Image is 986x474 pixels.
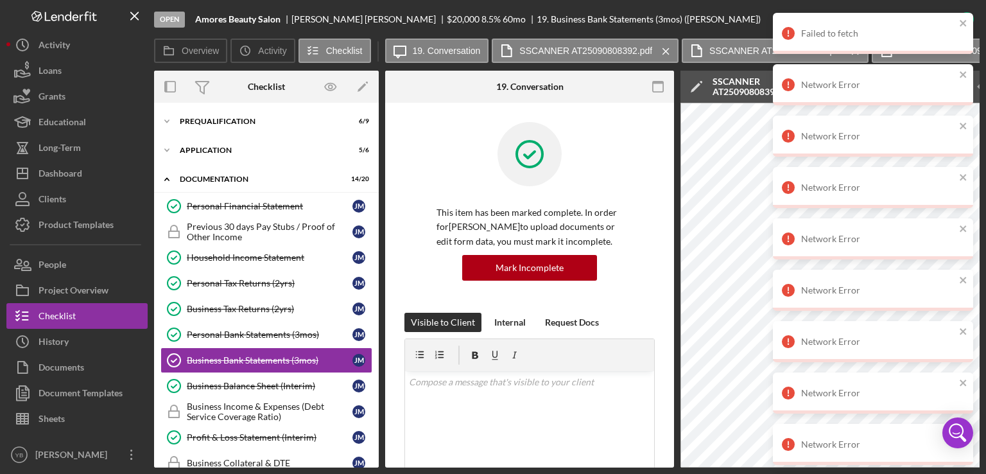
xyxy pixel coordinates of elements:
[6,252,148,277] a: People
[519,46,652,56] label: SSCANNER AT25090808392.pdf
[187,329,352,340] div: Personal Bank Statements (3mos)
[539,313,605,332] button: Request Docs
[447,13,480,24] span: $20,000
[291,14,447,24] div: [PERSON_NAME] [PERSON_NAME]
[6,355,148,380] a: Documents
[346,118,369,125] div: 6 / 9
[187,401,352,422] div: Business Income & Expenses (Debt Service Coverage Ratio)
[682,39,869,63] button: SSCANNER AT25090808400.pdf
[187,222,352,242] div: Previous 30 days Pay Stubs / Proof of Other Income
[352,277,365,290] div: J M
[248,82,285,92] div: Checklist
[39,252,66,281] div: People
[346,175,369,183] div: 14 / 20
[481,14,501,24] div: 8.5 %
[39,329,69,358] div: History
[352,200,365,213] div: J M
[195,14,281,24] b: Amores Beauty Salon
[39,32,70,61] div: Activity
[352,380,365,392] div: J M
[39,277,108,306] div: Project Overview
[959,378,968,390] button: close
[912,6,951,32] div: Complete
[6,161,148,186] button: Dashboard
[230,39,295,63] button: Activity
[39,58,62,87] div: Loans
[6,83,148,109] button: Grants
[959,69,968,82] button: close
[942,417,973,448] div: Open Intercom Messenger
[160,399,372,425] a: Business Income & Expenses (Debt Service Coverage Ratio)JM
[413,46,481,56] label: 19. Conversation
[39,109,86,138] div: Educational
[258,46,286,56] label: Activity
[6,135,148,161] button: Long-Term
[160,245,372,270] a: Household Income StatementJM
[801,131,955,141] div: Network Error
[182,46,219,56] label: Overview
[6,186,148,212] button: Clients
[39,303,76,332] div: Checklist
[187,304,352,314] div: Business Tax Returns (2yrs)
[709,46,842,56] label: SSCANNER AT25090808400.pdf
[6,406,148,432] button: Sheets
[352,431,365,444] div: J M
[187,278,352,288] div: Personal Tax Returns (2yrs)
[462,255,597,281] button: Mark Incomplete
[39,135,81,164] div: Long-Term
[6,329,148,355] button: History
[801,388,955,398] div: Network Error
[959,224,968,236] button: close
[352,328,365,341] div: J M
[494,313,526,332] div: Internal
[15,452,24,459] text: YB
[503,14,526,24] div: 60 mo
[6,212,148,238] button: Product Templates
[160,219,372,245] a: Previous 30 days Pay Stubs / Proof of Other IncomeJM
[39,406,65,435] div: Sheets
[959,18,968,30] button: close
[488,313,532,332] button: Internal
[352,303,365,315] div: J M
[385,39,489,63] button: 19. Conversation
[6,109,148,135] button: Educational
[801,182,955,193] div: Network Error
[160,373,372,399] a: Business Balance Sheet (Interim)JM
[6,303,148,329] button: Checklist
[154,12,185,28] div: Open
[352,457,365,470] div: J M
[352,405,365,418] div: J M
[6,277,148,303] button: Project Overview
[713,76,835,97] div: SSCANNER AT25090808392.pdf
[6,442,148,468] button: YB[PERSON_NAME]
[39,212,114,241] div: Product Templates
[160,270,372,296] a: Personal Tax Returns (2yrs)JM
[959,275,968,287] button: close
[959,326,968,338] button: close
[6,380,148,406] button: Document Templates
[496,82,564,92] div: 19. Conversation
[39,83,65,112] div: Grants
[959,121,968,133] button: close
[298,39,371,63] button: Checklist
[346,146,369,154] div: 5 / 6
[352,225,365,238] div: J M
[160,193,372,219] a: Personal Financial StatementJM
[437,206,623,249] p: This item has been marked complete. In order for [PERSON_NAME] to upload documents or edit form d...
[6,58,148,83] button: Loans
[187,381,352,391] div: Business Balance Sheet (Interim)
[6,32,148,58] button: Activity
[326,46,363,56] label: Checklist
[187,432,352,443] div: Profit & Loss Statement (Interim)
[545,313,599,332] div: Request Docs
[801,80,955,90] div: Network Error
[180,175,337,183] div: Documentation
